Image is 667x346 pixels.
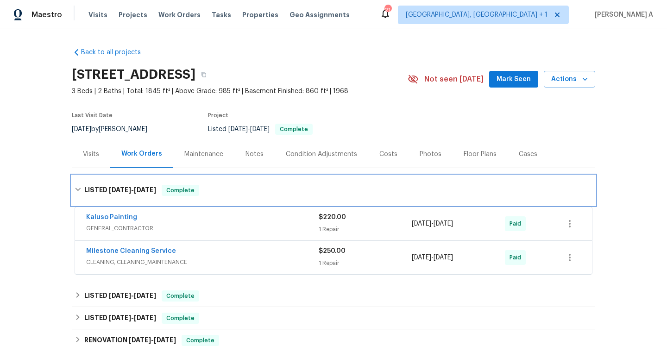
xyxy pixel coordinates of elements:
span: Maestro [31,10,62,19]
h6: LISTED [84,313,156,324]
span: Complete [276,126,312,132]
div: 1 Repair [319,225,412,234]
span: Project [208,113,228,118]
span: [DATE] [250,126,270,132]
div: LISTED [DATE]-[DATE]Complete [72,176,595,205]
a: Kaluso Painting [86,214,137,220]
span: Geo Assignments [289,10,350,19]
span: [DATE] [134,187,156,193]
div: LISTED [DATE]-[DATE]Complete [72,285,595,307]
span: Properties [242,10,278,19]
span: Listed [208,126,313,132]
div: by [PERSON_NAME] [72,124,158,135]
span: [GEOGRAPHIC_DATA], [GEOGRAPHIC_DATA] + 1 [406,10,547,19]
span: Mark Seen [497,74,531,85]
span: [DATE] [72,126,91,132]
div: 21 [384,6,391,15]
div: Floor Plans [464,150,497,159]
span: [DATE] [109,292,131,299]
span: [DATE] [412,220,431,227]
span: Tasks [212,12,231,18]
span: [DATE] [134,315,156,321]
span: [PERSON_NAME] A [591,10,653,19]
span: - [109,187,156,193]
span: - [109,315,156,321]
span: Projects [119,10,147,19]
span: Not seen [DATE] [424,75,484,84]
span: $250.00 [319,248,346,254]
div: 1 Repair [319,258,412,268]
span: $220.00 [319,214,346,220]
span: [DATE] [412,254,431,261]
div: Notes [245,150,264,159]
span: Complete [163,314,198,323]
div: Visits [83,150,99,159]
a: Back to all projects [72,48,161,57]
a: Milestone Cleaning Service [86,248,176,254]
button: Actions [544,71,595,88]
span: - [228,126,270,132]
h6: LISTED [84,290,156,302]
span: Last Visit Date [72,113,113,118]
span: [DATE] [228,126,248,132]
div: Maintenance [184,150,223,159]
span: Work Orders [158,10,201,19]
span: [DATE] [109,187,131,193]
span: Paid [510,253,525,262]
span: Complete [163,291,198,301]
h2: [STREET_ADDRESS] [72,70,195,79]
div: Costs [379,150,397,159]
span: [DATE] [109,315,131,321]
div: Condition Adjustments [286,150,357,159]
span: Actions [551,74,588,85]
button: Mark Seen [489,71,538,88]
span: CLEANING, CLEANING_MAINTENANCE [86,258,319,267]
span: 3 Beds | 2 Baths | Total: 1845 ft² | Above Grade: 985 ft² | Basement Finished: 860 ft² | 1968 [72,87,408,96]
div: Photos [420,150,441,159]
span: Complete [182,336,218,345]
span: - [412,253,453,262]
div: Work Orders [121,149,162,158]
span: [DATE] [129,337,151,343]
div: Cases [519,150,537,159]
span: GENERAL_CONTRACTOR [86,224,319,233]
button: Copy Address [195,66,212,83]
span: - [109,292,156,299]
span: - [412,219,453,228]
span: Complete [163,186,198,195]
h6: LISTED [84,185,156,196]
span: - [129,337,176,343]
span: [DATE] [434,220,453,227]
span: Visits [88,10,107,19]
span: Paid [510,219,525,228]
span: [DATE] [154,337,176,343]
h6: RENOVATION [84,335,176,346]
div: LISTED [DATE]-[DATE]Complete [72,307,595,329]
span: [DATE] [134,292,156,299]
span: [DATE] [434,254,453,261]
